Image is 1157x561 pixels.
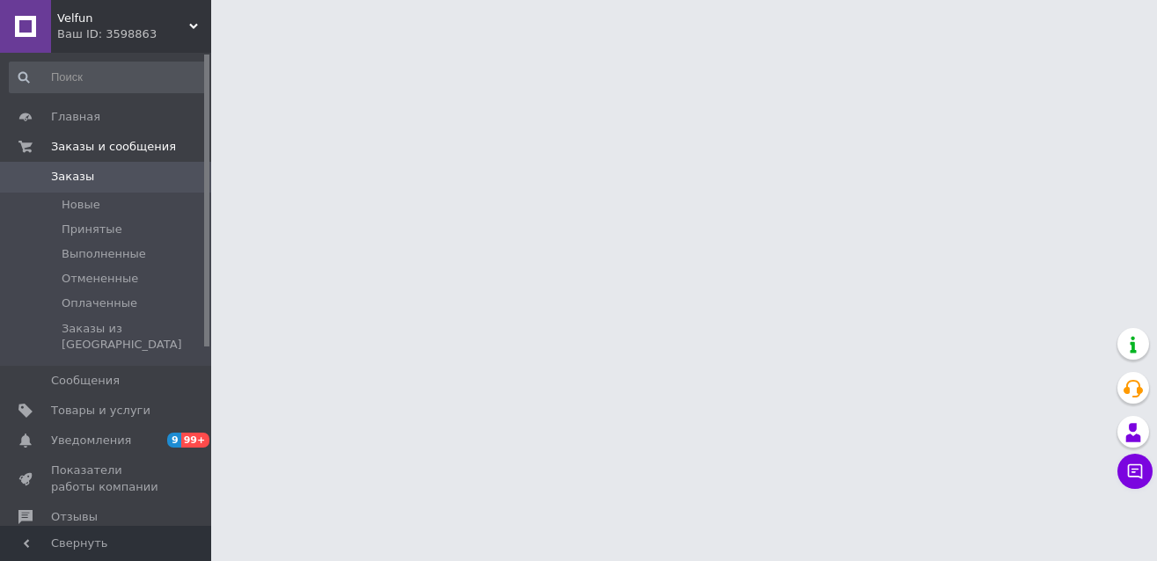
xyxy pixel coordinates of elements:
[62,222,122,237] span: Принятые
[51,139,176,155] span: Заказы и сообщения
[51,373,120,389] span: Сообщения
[9,62,208,93] input: Поиск
[62,197,100,213] span: Новые
[51,169,94,185] span: Заказы
[181,433,210,448] span: 99+
[62,246,146,262] span: Выполненные
[57,26,211,42] div: Ваш ID: 3598863
[1117,454,1153,489] button: Чат с покупателем
[62,271,138,287] span: Отмененные
[51,109,100,125] span: Главная
[51,509,98,525] span: Отзывы
[167,433,181,448] span: 9
[51,403,150,419] span: Товары и услуги
[51,433,131,448] span: Уведомления
[51,463,163,494] span: Показатели работы компании
[62,321,206,353] span: Заказы из [GEOGRAPHIC_DATA]
[57,11,189,26] span: Velfun
[62,295,137,311] span: Оплаченные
